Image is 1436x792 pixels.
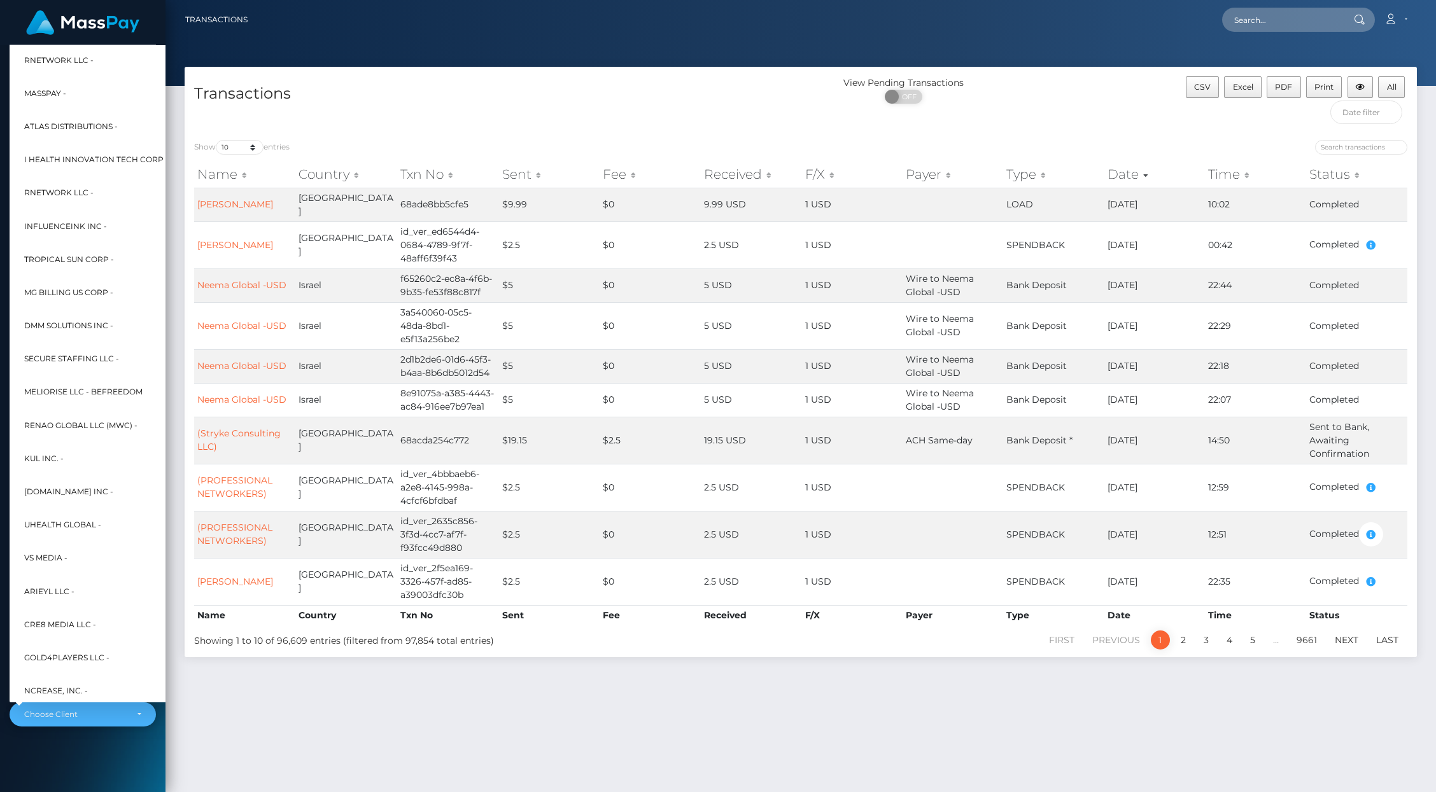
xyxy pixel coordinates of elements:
[701,417,802,464] td: 19.15 USD
[24,417,137,433] span: Renao Global LLC (MWC) -
[1003,464,1104,511] td: SPENDBACK
[1186,76,1220,98] button: CSV
[295,302,397,349] td: Israel
[197,279,286,291] a: Neema Global -USD
[499,162,600,187] th: Sent: activate to sort column ascending
[216,140,264,155] select: Showentries
[295,349,397,383] td: Israel
[906,434,973,446] span: ACH Same-day
[600,383,700,417] td: $0
[1003,302,1104,349] td: Bank Deposit
[802,349,903,383] td: 1 USD
[24,284,113,301] span: MG Billing US Corp -
[903,605,1003,625] th: Payer
[1003,605,1104,625] th: Type
[24,317,113,334] span: DMM Solutions Inc -
[1104,349,1205,383] td: [DATE]
[295,464,397,511] td: [GEOGRAPHIC_DATA]
[295,188,397,221] td: [GEOGRAPHIC_DATA]
[802,558,903,605] td: 1 USD
[600,417,700,464] td: $2.5
[802,383,903,417] td: 1 USD
[600,511,700,558] td: $0
[197,576,273,587] a: [PERSON_NAME]
[397,383,499,417] td: 8e91075a-a385-4443-ac84-916ee7b97ea1
[24,616,96,632] span: Cre8 Media LLC -
[397,162,499,187] th: Txn No: activate to sort column ascending
[1224,76,1262,98] button: Excel
[701,558,802,605] td: 2.5 USD
[1369,630,1405,650] a: Last
[701,349,802,383] td: 5 USD
[1205,302,1306,349] td: 22:29
[499,302,600,349] td: $5
[295,558,397,605] td: [GEOGRAPHIC_DATA]
[295,221,397,268] td: [GEOGRAPHIC_DATA]
[24,351,119,367] span: Secure Staffing LLC -
[197,475,272,499] a: (PROFESSIONAL NETWORKERS)
[1205,417,1306,464] td: 14:50
[1205,383,1306,417] td: 22:07
[600,162,700,187] th: Fee: activate to sort column ascending
[600,605,700,625] th: Fee
[499,188,600,221] td: $9.99
[600,221,700,268] td: $0
[701,511,802,558] td: 2.5 USD
[1104,605,1205,625] th: Date
[1205,349,1306,383] td: 22:18
[24,583,74,599] span: Arieyl LLC -
[24,251,114,267] span: Tropical Sun Corp -
[397,302,499,349] td: 3a540060-05c5-48da-8bd1-e5f13a256be2
[600,558,700,605] td: $0
[1306,417,1407,464] td: Sent to Bank, Awaiting Confirmation
[701,383,802,417] td: 5 USD
[906,354,974,379] span: Wire to Neema Global -USD
[1328,630,1365,650] a: Next
[1306,605,1407,625] th: Status
[1233,82,1253,92] span: Excel
[1205,558,1306,605] td: 22:35
[802,268,903,302] td: 1 USD
[24,118,118,135] span: Atlas Distributions -
[499,558,600,605] td: $2.5
[1275,82,1292,92] span: PDF
[1104,302,1205,349] td: [DATE]
[1194,82,1211,92] span: CSV
[1306,188,1407,221] td: Completed
[1205,162,1306,187] th: Time: activate to sort column ascending
[1378,76,1405,98] button: All
[397,268,499,302] td: f65260c2-ec8a-4f6b-9b35-fe53f88c817f
[801,76,1006,90] div: View Pending Transactions
[197,320,286,331] a: Neema Global -USD
[600,349,700,383] td: $0
[24,483,113,500] span: [DOMAIN_NAME] INC -
[1306,221,1407,268] td: Completed
[1290,630,1324,650] a: 9661
[1104,511,1205,558] td: [DATE]
[397,558,499,605] td: id_ver_2f5ea169-3326-457f-ad85-a39003dfc30b
[802,188,903,221] td: 1 USD
[1197,630,1216,650] a: 3
[499,268,600,302] td: $5
[1104,221,1205,268] td: [DATE]
[397,221,499,268] td: id_ver_ed6544d4-0684-4789-9f7f-48aff6f39f43
[906,273,974,298] span: Wire to Neema Global -USD
[24,450,64,467] span: Kul Inc. -
[802,605,903,625] th: F/X
[1003,558,1104,605] td: SPENDBACK
[600,188,700,221] td: $0
[24,550,67,566] span: VS Media -
[295,605,397,625] th: Country
[1104,188,1205,221] td: [DATE]
[1003,417,1104,464] td: Bank Deposit *
[1003,268,1104,302] td: Bank Deposit
[600,268,700,302] td: $0
[1387,82,1397,92] span: All
[1243,630,1262,650] a: 5
[1003,511,1104,558] td: SPENDBACK
[600,464,700,511] td: $0
[1104,268,1205,302] td: [DATE]
[194,162,295,187] th: Name: activate to sort column ascending
[1306,511,1407,558] td: Completed
[1205,188,1306,221] td: 10:02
